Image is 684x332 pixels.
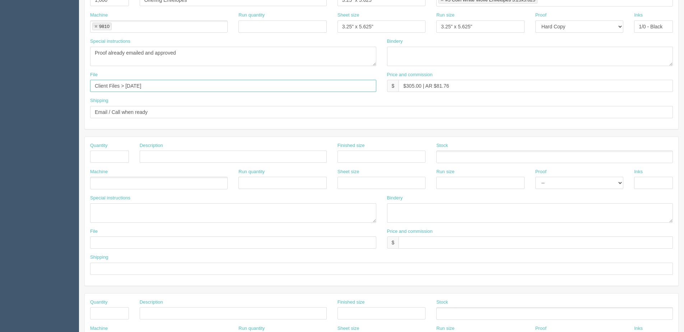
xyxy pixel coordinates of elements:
label: Sheet size [338,325,359,332]
label: Machine [90,169,108,175]
label: Bindery [387,195,403,202]
label: Sheet size [338,12,359,19]
label: Inks [634,169,643,175]
label: Sheet size [338,169,359,175]
label: Quantity [90,142,107,149]
label: Run quantity [238,12,265,19]
label: Proof [535,325,546,332]
label: Inks [634,12,643,19]
textarea: Proof already emailed and approved [90,47,376,66]
label: Proof [535,169,546,175]
label: Price and commission [387,72,433,78]
div: $ [387,80,399,92]
label: Inks [634,325,643,332]
div: $ [387,236,399,249]
label: Price and commission [387,228,433,235]
label: Run quantity [238,169,265,175]
label: Special instructions [90,38,130,45]
div: 9810 [99,24,110,29]
label: Special instructions [90,195,130,202]
label: Shipping [90,97,108,104]
label: File [90,228,98,235]
label: Machine [90,325,108,332]
label: Proof [535,12,546,19]
label: Run size [436,12,455,19]
label: Stock [436,299,448,306]
label: Finished size [338,142,365,149]
label: Quantity [90,299,107,306]
label: Run quantity [238,325,265,332]
label: Description [140,142,163,149]
label: Finished size [338,299,365,306]
label: Stock [436,142,448,149]
label: File [90,72,98,78]
label: Run size [436,169,455,175]
label: Bindery [387,38,403,45]
label: Machine [90,12,108,19]
label: Run size [436,325,455,332]
label: Description [140,299,163,306]
label: Shipping [90,254,108,261]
